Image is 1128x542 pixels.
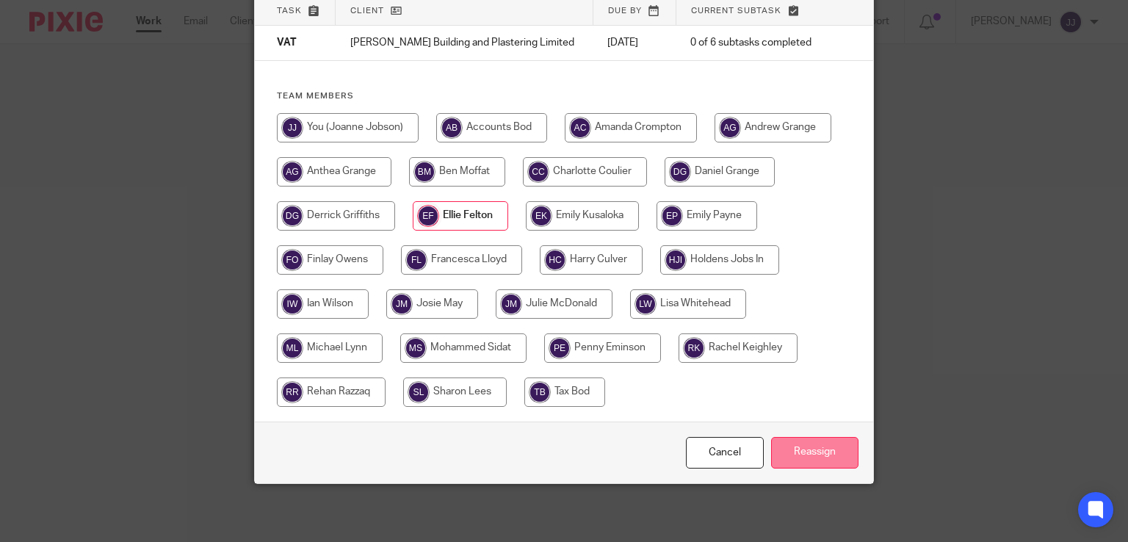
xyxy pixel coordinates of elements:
span: Due by [608,7,642,15]
span: Task [277,7,302,15]
input: Reassign [771,437,858,469]
p: [DATE] [607,35,661,50]
p: [PERSON_NAME] Building and Plastering Limited [350,35,579,50]
a: Close this dialog window [686,437,764,469]
span: Current subtask [691,7,781,15]
h4: Team members [277,90,852,102]
span: Client [350,7,384,15]
td: 0 of 6 subtasks completed [676,26,828,61]
span: VAT [277,38,297,48]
